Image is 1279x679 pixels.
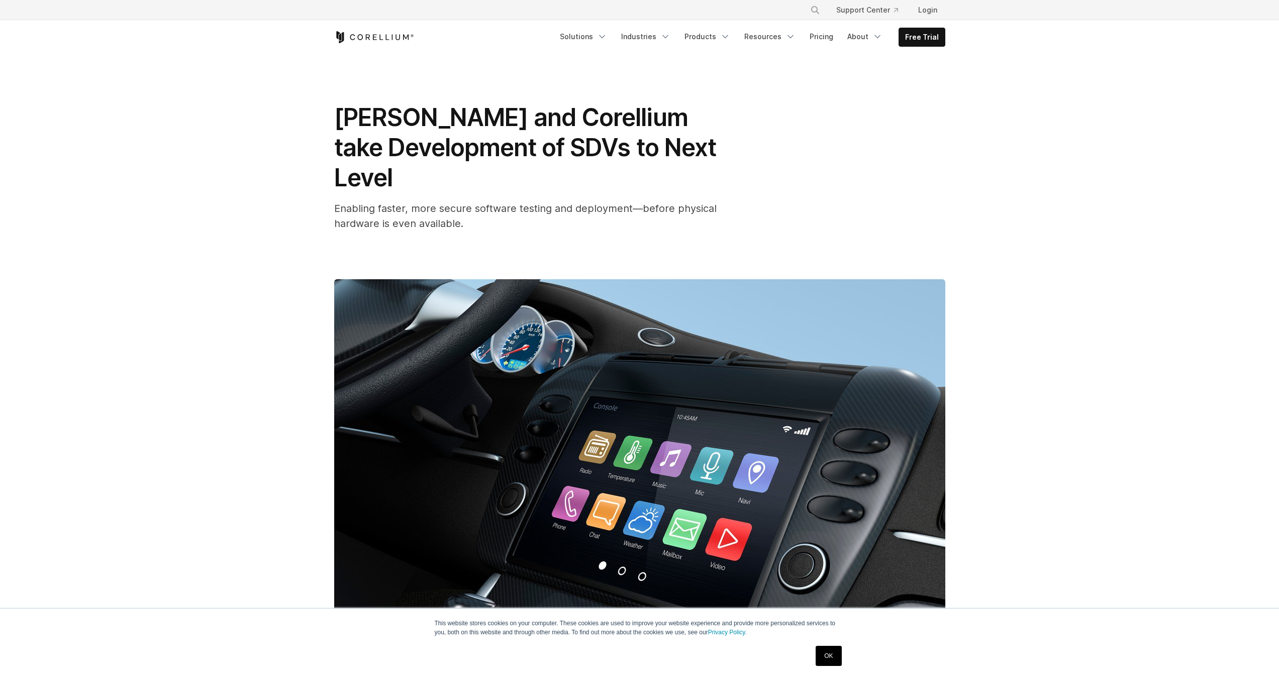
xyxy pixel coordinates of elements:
[435,619,845,637] p: This website stores cookies on your computer. These cookies are used to improve your website expe...
[738,28,802,46] a: Resources
[334,102,716,192] span: [PERSON_NAME] and Corellium take Development of SDVs to Next Level
[554,28,945,47] div: Navigation Menu
[798,1,945,19] div: Navigation Menu
[678,28,736,46] a: Products
[841,28,889,46] a: About
[828,1,906,19] a: Support Center
[615,28,676,46] a: Industries
[910,1,945,19] a: Login
[708,629,747,636] a: Privacy Policy.
[899,28,945,46] a: Free Trial
[334,31,414,43] a: Corellium Home
[804,28,839,46] a: Pricing
[816,646,841,666] a: OK
[806,1,824,19] button: Search
[334,202,717,230] span: Enabling faster, more secure software testing and deployment—before physical hardware is even ava...
[554,28,613,46] a: Solutions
